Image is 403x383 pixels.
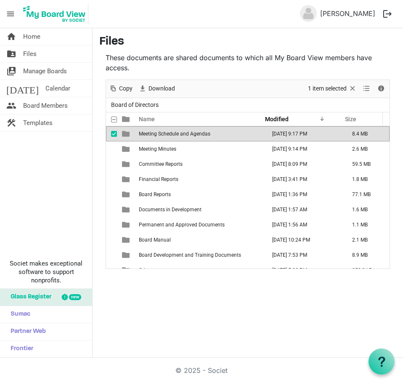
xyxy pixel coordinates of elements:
[136,247,263,263] td: Board Development and Training Documents is template cell column header Name
[106,80,135,98] div: Copy
[305,80,360,98] div: Clear selection
[139,267,151,273] span: Other
[263,247,343,263] td: December 26, 2024 7:53 PM column header Modified
[106,53,390,73] p: These documents are shared documents to which all My Board View members have access.
[139,176,178,182] span: Financial Reports
[360,80,374,98] div: View
[139,191,171,197] span: Board Reports
[6,97,16,114] span: people
[139,116,155,122] span: Name
[117,157,136,172] td: is template cell column header type
[263,172,343,187] td: August 29, 2025 3:41 PM column header Modified
[343,187,390,202] td: 77.1 MB is template cell column header Size
[343,202,390,217] td: 1.6 MB is template cell column header Size
[136,202,263,217] td: Documents in Development is template cell column header Name
[263,157,343,172] td: September 03, 2025 8:09 PM column header Modified
[139,237,171,243] span: Board Manual
[6,80,39,97] span: [DATE]
[117,263,136,278] td: is template cell column header type
[106,187,117,202] td: checkbox
[263,126,343,141] td: September 08, 2025 9:17 PM column header Modified
[108,83,134,94] button: Copy
[106,247,117,263] td: checkbox
[379,5,396,23] button: logout
[300,5,317,22] img: no-profile-picture.svg
[4,259,88,285] span: Societ makes exceptional software to support nonprofits.
[139,222,225,228] span: Permanent and Approved Documents
[139,161,183,167] span: Committee Reports
[117,172,136,187] td: is template cell column header type
[117,217,136,232] td: is template cell column header type
[21,3,88,24] img: My Board View Logo
[263,202,343,217] td: May 12, 2025 1:57 AM column header Modified
[343,141,390,157] td: 2.6 MB is template cell column header Size
[3,6,19,22] span: menu
[136,157,263,172] td: Committee Reports is template cell column header Name
[343,172,390,187] td: 1.8 MB is template cell column header Size
[6,289,51,306] span: Glass Register
[343,157,390,172] td: 59.5 MB is template cell column header Size
[23,114,53,131] span: Templates
[23,28,40,45] span: Home
[343,217,390,232] td: 1.1 MB is template cell column header Size
[343,247,390,263] td: 8.9 MB is template cell column header Size
[106,263,117,278] td: checkbox
[263,141,343,157] td: September 08, 2025 9:14 PM column header Modified
[139,252,241,258] span: Board Development and Training Documents
[118,83,133,94] span: Copy
[139,131,210,137] span: Meeting Schedule and Agendas
[307,83,347,94] span: 1 item selected
[23,45,37,62] span: Files
[136,172,263,187] td: Financial Reports is template cell column header Name
[139,146,176,152] span: Meeting Minutes
[6,114,16,131] span: construction
[117,187,136,202] td: is template cell column header type
[136,232,263,247] td: Board Manual is template cell column header Name
[106,172,117,187] td: checkbox
[137,83,177,94] button: Download
[6,306,30,323] span: Sumac
[117,126,136,141] td: is template cell column header type
[23,97,68,114] span: Board Members
[376,83,387,94] button: Details
[6,45,16,62] span: folder_shared
[106,126,117,141] td: checkbox
[106,141,117,157] td: checkbox
[99,35,396,49] h3: Files
[117,247,136,263] td: is template cell column header type
[45,80,70,97] span: Calendar
[263,232,343,247] td: January 07, 2025 10:24 PM column header Modified
[139,207,201,213] span: Documents in Development
[263,187,343,202] td: August 13, 2025 1:36 PM column header Modified
[136,126,263,141] td: Meeting Schedule and Agendas is template cell column header Name
[21,3,92,24] a: My Board View Logo
[117,141,136,157] td: is template cell column header type
[374,80,388,98] div: Details
[69,294,81,300] div: new
[361,83,371,94] button: View dropdownbutton
[175,366,228,375] a: © 2025 - Societ
[136,263,263,278] td: Other is template cell column header Name
[109,100,160,110] span: Board of Directors
[6,340,33,357] span: Frontier
[106,217,117,232] td: checkbox
[106,232,117,247] td: checkbox
[263,263,343,278] td: December 09, 2024 5:22 PM column header Modified
[117,232,136,247] td: is template cell column header type
[135,80,178,98] div: Download
[6,28,16,45] span: home
[136,141,263,157] td: Meeting Minutes is template cell column header Name
[343,263,390,278] td: 250.9 kB is template cell column header Size
[136,187,263,202] td: Board Reports is template cell column header Name
[345,116,356,122] span: Size
[136,217,263,232] td: Permanent and Approved Documents is template cell column header Name
[263,217,343,232] td: May 12, 2025 1:56 AM column header Modified
[106,157,117,172] td: checkbox
[343,126,390,141] td: 8.4 MB is template cell column header Size
[6,323,46,340] span: Partner Web
[317,5,379,22] a: [PERSON_NAME]
[307,83,358,94] button: Selection
[148,83,176,94] span: Download
[265,116,289,122] span: Modified
[23,63,67,80] span: Manage Boards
